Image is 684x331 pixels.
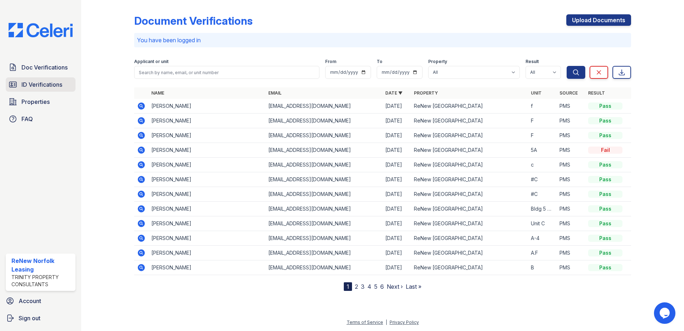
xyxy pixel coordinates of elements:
td: [EMAIL_ADDRESS][DOMAIN_NAME] [265,158,382,172]
span: Doc Verifications [21,63,68,72]
td: ReNew [GEOGRAPHIC_DATA] [411,128,528,143]
div: Pass [588,102,622,110]
td: ReNew [GEOGRAPHIC_DATA] [411,231,528,246]
td: PMS [557,128,585,143]
label: To [377,59,382,64]
td: PMS [557,231,585,246]
td: PMS [557,172,585,187]
td: [PERSON_NAME] [148,187,265,202]
td: ReNew [GEOGRAPHIC_DATA] [411,158,528,172]
div: Pass [588,176,622,183]
td: [PERSON_NAME] [148,172,265,187]
td: #C [528,187,557,202]
td: f [528,99,557,114]
div: Pass [588,264,622,271]
td: PMS [557,158,585,172]
td: [DATE] [382,99,411,114]
td: [PERSON_NAME] [148,114,265,128]
td: [DATE] [382,216,411,231]
td: ReNew [GEOGRAPHIC_DATA] [411,260,528,275]
td: [PERSON_NAME] [148,158,265,172]
span: Properties [21,97,50,106]
td: ReNew [GEOGRAPHIC_DATA] [411,187,528,202]
td: PMS [557,143,585,158]
a: FAQ [6,112,75,126]
td: F [528,128,557,143]
td: Bldg 5 #D [528,202,557,216]
a: Email [268,90,282,96]
td: c [528,158,557,172]
div: Pass [588,235,622,242]
td: PMS [557,202,585,216]
td: [EMAIL_ADDRESS][DOMAIN_NAME] [265,202,382,216]
label: Result [526,59,539,64]
td: Unit C [528,216,557,231]
div: Fail [588,147,622,154]
td: [EMAIL_ADDRESS][DOMAIN_NAME] [265,99,382,114]
a: Sign out [3,311,78,325]
a: ID Verifications [6,77,75,92]
div: Pass [588,117,622,124]
td: 5A [528,143,557,158]
td: [PERSON_NAME] [148,202,265,216]
td: ReNew [GEOGRAPHIC_DATA] [411,172,528,187]
td: ReNew [GEOGRAPHIC_DATA] [411,99,528,114]
td: [PERSON_NAME] [148,231,265,246]
td: [PERSON_NAME] [148,216,265,231]
td: [EMAIL_ADDRESS][DOMAIN_NAME] [265,216,382,231]
td: PMS [557,246,585,260]
div: ReNew Norfolk Leasing [11,256,73,274]
td: ReNew [GEOGRAPHIC_DATA] [411,202,528,216]
div: Pass [588,191,622,198]
div: Pass [588,205,622,212]
td: PMS [557,216,585,231]
a: Terms of Service [347,320,383,325]
input: Search by name, email, or unit number [134,66,319,79]
td: [PERSON_NAME] [148,260,265,275]
div: 1 [344,282,352,291]
td: A-4 [528,231,557,246]
div: Pass [588,220,622,227]
a: Source [560,90,578,96]
td: [DATE] [382,231,411,246]
td: [DATE] [382,158,411,172]
td: [EMAIL_ADDRESS][DOMAIN_NAME] [265,128,382,143]
span: Sign out [19,314,40,322]
a: Upload Documents [566,14,631,26]
td: B [528,260,557,275]
td: [PERSON_NAME] [148,99,265,114]
td: PMS [557,114,585,128]
td: [PERSON_NAME] [148,246,265,260]
td: [PERSON_NAME] [148,128,265,143]
a: Doc Verifications [6,60,75,75]
td: [PERSON_NAME] [148,143,265,158]
label: From [325,59,336,64]
td: [EMAIL_ADDRESS][DOMAIN_NAME] [265,246,382,260]
td: [EMAIL_ADDRESS][DOMAIN_NAME] [265,231,382,246]
a: Next › [387,283,403,290]
a: Property [414,90,438,96]
td: [DATE] [382,172,411,187]
td: ReNew [GEOGRAPHIC_DATA] [411,246,528,260]
td: [EMAIL_ADDRESS][DOMAIN_NAME] [265,143,382,158]
a: Unit [531,90,542,96]
a: 5 [374,283,377,290]
td: [EMAIL_ADDRESS][DOMAIN_NAME] [265,172,382,187]
td: [DATE] [382,143,411,158]
a: 6 [380,283,384,290]
a: Result [588,90,605,96]
a: Date ▼ [385,90,402,96]
span: Account [19,297,41,305]
div: Pass [588,161,622,168]
p: You have been logged in [137,36,628,44]
label: Applicant or unit [134,59,168,64]
td: PMS [557,260,585,275]
div: Trinity Property Consultants [11,274,73,288]
label: Property [428,59,447,64]
td: #C [528,172,557,187]
a: 4 [367,283,371,290]
td: PMS [557,187,585,202]
td: [DATE] [382,128,411,143]
td: A.F [528,246,557,260]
